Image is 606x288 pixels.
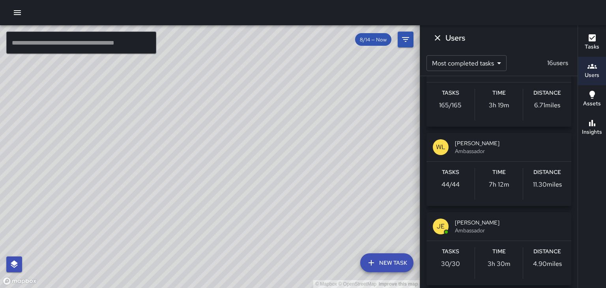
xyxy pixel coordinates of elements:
[533,168,561,177] h6: Distance
[533,247,561,256] h6: Distance
[437,222,445,231] p: JE
[439,101,462,110] p: 165 / 165
[441,259,460,269] p: 30 / 30
[583,99,601,108] h6: Assets
[585,43,599,51] h6: Tasks
[585,71,599,80] h6: Users
[492,168,506,177] h6: Time
[533,180,562,189] p: 11.30 miles
[430,30,445,46] button: Dismiss
[544,58,571,68] p: 16 users
[442,247,459,256] h6: Tasks
[533,89,561,97] h6: Distance
[534,101,560,110] p: 6.71 miles
[578,28,606,57] button: Tasks
[398,32,413,47] button: Filters
[436,142,445,152] p: WL
[533,259,562,269] p: 4.90 miles
[489,180,509,189] p: 7h 12m
[426,54,571,127] button: JG[PERSON_NAME]AmbassadorTasks165/165Time3h 19mDistance6.71miles
[488,259,511,269] p: 3h 30m
[492,247,506,256] h6: Time
[455,226,565,234] span: Ambassador
[582,128,602,137] h6: Insights
[445,32,465,44] h6: Users
[578,114,606,142] button: Insights
[578,85,606,114] button: Assets
[492,89,506,97] h6: Time
[441,180,460,189] p: 44 / 44
[442,89,459,97] h6: Tasks
[455,139,565,147] span: [PERSON_NAME]
[578,57,606,85] button: Users
[455,147,565,155] span: Ambassador
[355,36,391,43] span: 8/14 — Now
[426,55,507,71] div: Most completed tasks
[426,212,571,285] button: JE[PERSON_NAME]AmbassadorTasks30/30Time3h 30mDistance4.90miles
[489,101,509,110] p: 3h 19m
[426,133,571,206] button: WL[PERSON_NAME]AmbassadorTasks44/44Time7h 12mDistance11.30miles
[442,168,459,177] h6: Tasks
[360,253,413,272] button: New Task
[455,219,565,226] span: [PERSON_NAME]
